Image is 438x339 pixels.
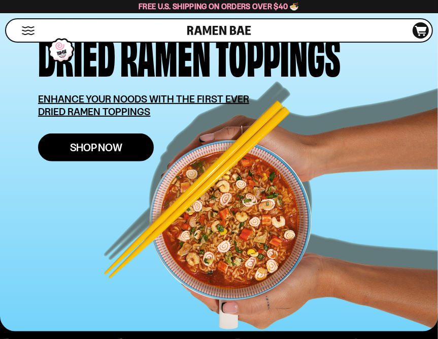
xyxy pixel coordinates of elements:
[216,31,341,78] div: Toppings
[21,26,35,35] button: Mobile Menu Trigger
[139,2,299,11] span: Free U.S. Shipping on Orders over $40 🍜
[38,133,154,161] a: Shop Now
[70,142,122,153] span: Shop Now
[120,31,211,78] div: Ramen
[38,31,115,78] div: Dried
[38,93,249,118] u: ENHANCE YOUR NOODS WITH THE FIRST EVER DRIED RAMEN TOPPINGS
